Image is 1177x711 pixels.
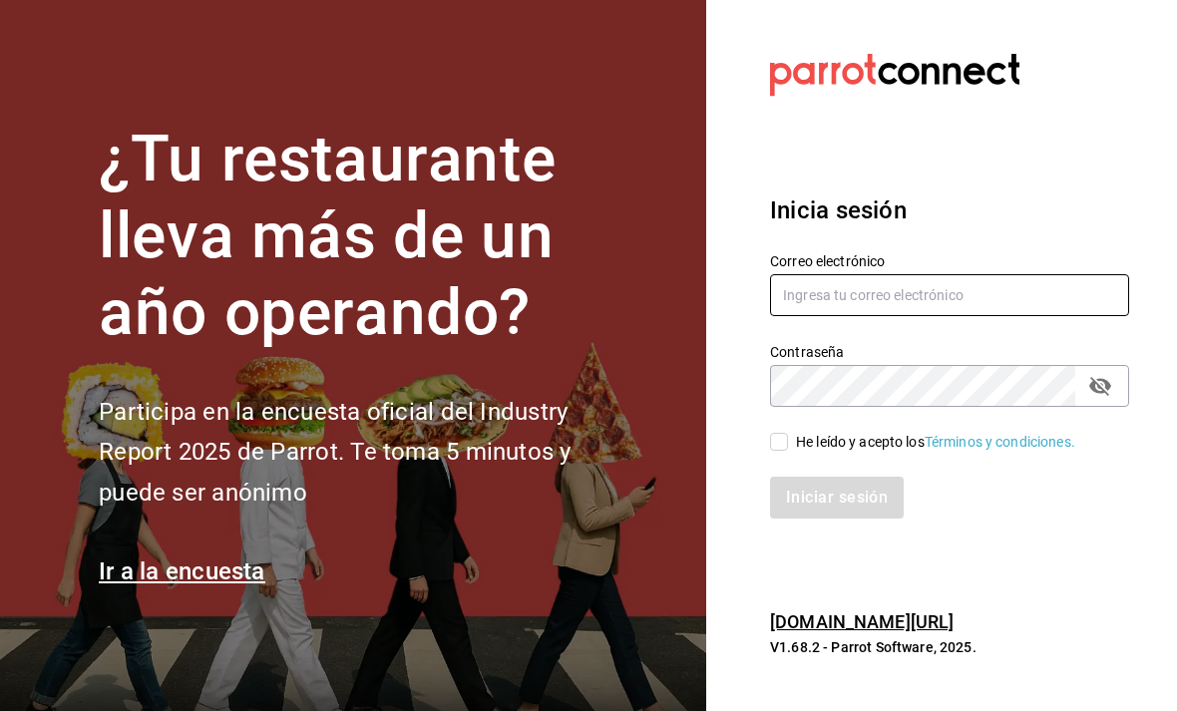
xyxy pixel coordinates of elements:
div: He leído y acepto los [796,432,1075,453]
h2: Participa en la encuesta oficial del Industry Report 2025 de Parrot. Te toma 5 minutos y puede se... [99,392,637,514]
input: Ingresa tu correo electrónico [770,274,1129,316]
h3: Inicia sesión [770,192,1129,228]
label: Contraseña [770,345,1129,359]
p: V1.68.2 - Parrot Software, 2025. [770,637,1129,657]
a: Ir a la encuesta [99,557,265,585]
label: Correo electrónico [770,254,1129,268]
h1: ¿Tu restaurante lleva más de un año operando? [99,122,637,351]
a: [DOMAIN_NAME][URL] [770,611,954,632]
button: passwordField [1083,369,1117,403]
a: Términos y condiciones. [925,434,1075,450]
